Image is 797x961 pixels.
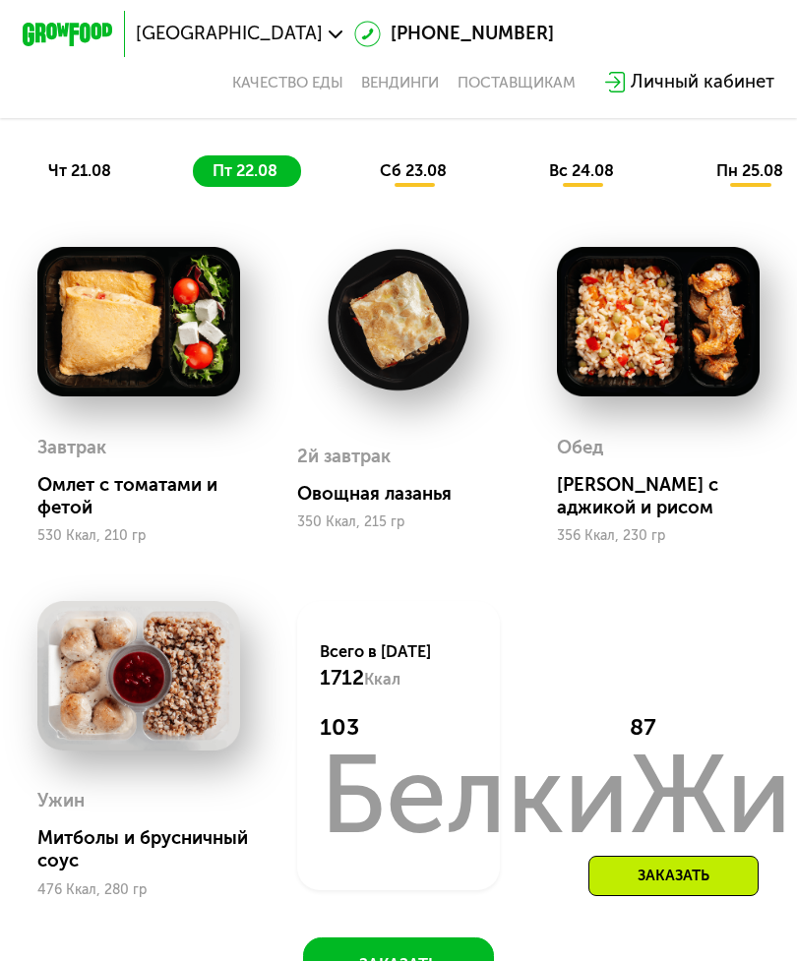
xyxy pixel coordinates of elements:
[297,483,518,506] div: Овощная лазанья
[320,741,630,850] div: Белки
[37,882,240,898] div: 476 Ккал, 280 гр
[549,161,614,180] span: вс 24.08
[557,474,777,519] div: [PERSON_NAME] с аджикой и рисом
[631,69,774,96] div: Личный кабинет
[557,431,603,465] div: Обед
[320,714,630,742] div: 103
[136,25,323,43] span: [GEOGRAPHIC_DATA]
[37,827,258,872] div: Митболы и брусничный соус
[37,528,240,544] div: 530 Ккал, 210 гр
[213,161,277,180] span: пт 22.08
[48,161,111,180] span: чт 21.08
[37,784,85,818] div: Ужин
[557,528,760,544] div: 356 Ккал, 230 гр
[380,161,447,180] span: сб 23.08
[364,670,400,689] span: Ккал
[354,21,554,48] a: [PHONE_NUMBER]
[716,161,783,180] span: пн 25.08
[361,74,439,92] a: Вендинги
[458,74,576,92] div: поставщикам
[37,431,106,465] div: Завтрак
[297,440,391,474] div: 2й завтрак
[232,74,343,92] a: Качество еды
[588,856,759,896] div: Заказать
[320,640,477,691] div: Всего в [DATE]
[37,474,258,519] div: Омлет с томатами и фетой
[297,514,500,530] div: 350 Ккал, 215 гр
[320,665,364,690] span: 1712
